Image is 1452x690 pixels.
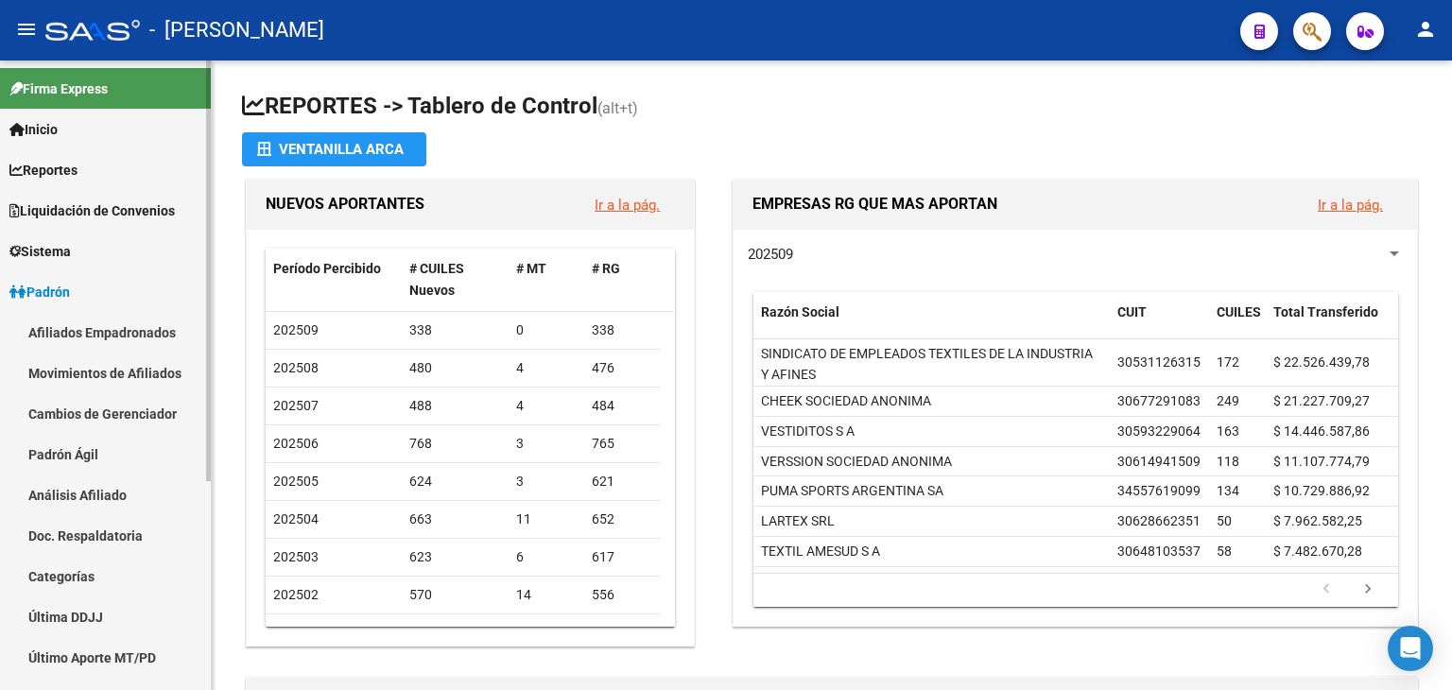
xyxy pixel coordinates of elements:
[579,187,675,222] button: Ir a la pág.
[516,471,577,492] div: 3
[9,241,71,262] span: Sistema
[273,436,319,451] span: 202506
[273,261,381,276] span: Período Percibido
[1217,513,1232,528] span: 50
[1117,304,1147,319] span: CUIT
[9,119,58,140] span: Inicio
[409,433,502,455] div: 768
[242,91,1422,124] h1: REPORTES -> Tablero de Control
[1388,626,1433,671] div: Open Intercom Messenger
[1273,354,1370,370] span: $ 22.526.439,78
[516,395,577,417] div: 4
[1217,454,1239,469] span: 118
[273,398,319,413] span: 202507
[753,292,1110,354] datatable-header-cell: Razón Social
[1117,480,1201,502] div: 34557619099
[761,451,952,473] div: VERSSION SOCIEDAD ANONIMA
[516,261,546,276] span: # MT
[9,78,108,99] span: Firma Express
[761,510,835,532] div: LARTEX SRL
[1117,390,1201,412] div: 30677291083
[1217,393,1239,408] span: 249
[1273,483,1370,498] span: $ 10.729.886,92
[516,622,577,644] div: 16
[516,509,577,530] div: 11
[592,357,652,379] div: 476
[273,511,319,526] span: 202504
[1308,579,1344,600] a: go to previous page
[1217,304,1261,319] span: CUILES
[1217,354,1239,370] span: 172
[761,304,839,319] span: Razón Social
[1110,292,1209,354] datatable-header-cell: CUIT
[273,625,319,640] span: 202501
[1217,543,1232,559] span: 58
[15,18,38,41] mat-icon: menu
[409,622,502,644] div: 664
[592,433,652,455] div: 765
[409,395,502,417] div: 488
[242,132,426,166] button: Ventanilla ARCA
[409,584,502,606] div: 570
[597,99,638,117] span: (alt+t)
[592,395,652,417] div: 484
[273,549,319,564] span: 202503
[1266,292,1398,354] datatable-header-cell: Total Transferido
[516,546,577,568] div: 6
[748,246,793,263] span: 202509
[273,322,319,337] span: 202509
[273,587,319,602] span: 202502
[1117,451,1201,473] div: 30614941509
[1217,483,1239,498] span: 134
[1117,352,1201,373] div: 30531126315
[516,584,577,606] div: 14
[516,357,577,379] div: 4
[509,249,584,311] datatable-header-cell: # MT
[1303,187,1398,222] button: Ir a la pág.
[1273,423,1370,439] span: $ 14.446.587,86
[409,261,464,298] span: # CUILES Nuevos
[592,319,652,341] div: 338
[761,390,931,412] div: CHEEK SOCIEDAD ANONIMA
[9,160,78,181] span: Reportes
[1117,541,1201,562] div: 30648103537
[1273,304,1378,319] span: Total Transferido
[257,132,411,166] div: Ventanilla ARCA
[9,282,70,302] span: Padrón
[1318,197,1383,214] a: Ir a la pág.
[1117,510,1201,532] div: 30628662351
[595,197,660,214] a: Ir a la pág.
[266,195,424,213] span: NUEVOS APORTANTES
[409,471,502,492] div: 624
[402,249,510,311] datatable-header-cell: # CUILES Nuevos
[409,357,502,379] div: 480
[1273,543,1362,559] span: $ 7.482.670,28
[761,541,880,562] div: TEXTIL AMESUD S A
[516,433,577,455] div: 3
[409,319,502,341] div: 338
[761,480,943,502] div: PUMA SPORTS ARGENTINA SA
[592,261,620,276] span: # RG
[1273,454,1370,469] span: $ 11.107.774,79
[1217,423,1239,439] span: 163
[1209,292,1266,354] datatable-header-cell: CUILES
[592,584,652,606] div: 556
[273,474,319,489] span: 202505
[9,200,175,221] span: Liquidación de Convenios
[761,421,855,442] div: VESTIDITOS S A
[149,9,324,51] span: - [PERSON_NAME]
[592,622,652,644] div: 648
[1414,18,1437,41] mat-icon: person
[592,546,652,568] div: 617
[409,509,502,530] div: 663
[592,471,652,492] div: 621
[1273,393,1370,408] span: $ 21.227.709,27
[1117,421,1201,442] div: 30593229064
[273,360,319,375] span: 202508
[1273,513,1362,528] span: $ 7.962.582,25
[584,249,660,311] datatable-header-cell: # RG
[409,546,502,568] div: 623
[266,249,402,311] datatable-header-cell: Período Percibido
[761,343,1102,387] div: SINDICATO DE EMPLEADOS TEXTILES DE LA INDUSTRIA Y AFINES
[516,319,577,341] div: 0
